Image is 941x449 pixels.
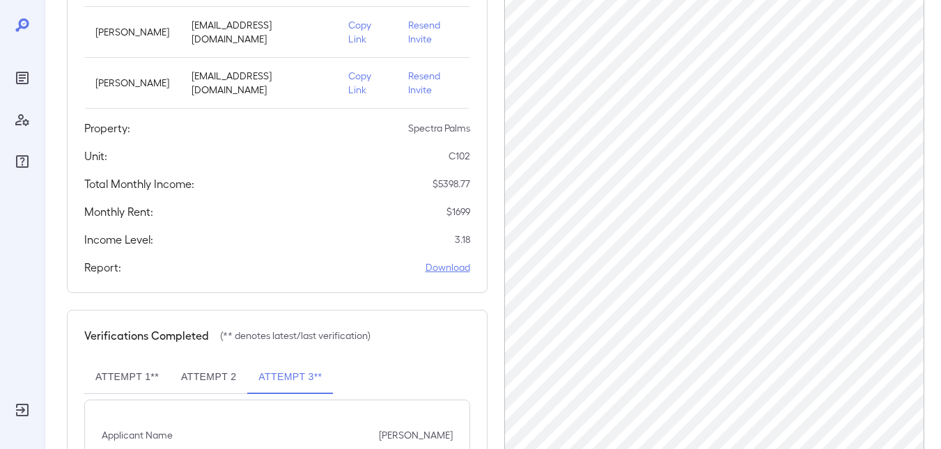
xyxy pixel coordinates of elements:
[455,233,470,246] p: 3.18
[11,399,33,421] div: Log Out
[220,329,371,342] p: (** denotes latest/last verification)
[192,69,326,97] p: [EMAIL_ADDRESS][DOMAIN_NAME]
[408,69,459,97] p: Resend Invite
[84,231,153,248] h5: Income Level:
[84,203,153,220] h5: Monthly Rent:
[426,260,470,274] a: Download
[408,121,470,135] p: Spectra Palms
[84,120,130,136] h5: Property:
[449,149,470,163] p: C102
[348,69,386,97] p: Copy Link
[11,67,33,89] div: Reports
[433,177,470,191] p: $ 5398.77
[84,361,170,394] button: Attempt 1**
[84,148,107,164] h5: Unit:
[192,18,326,46] p: [EMAIL_ADDRESS][DOMAIN_NAME]
[170,361,247,394] button: Attempt 2
[84,327,209,344] h5: Verifications Completed
[84,175,194,192] h5: Total Monthly Income:
[102,428,173,442] p: Applicant Name
[95,25,169,39] p: [PERSON_NAME]
[95,76,169,90] p: [PERSON_NAME]
[11,150,33,173] div: FAQ
[379,428,453,442] p: [PERSON_NAME]
[84,259,121,276] h5: Report:
[11,109,33,131] div: Manage Users
[247,361,333,394] button: Attempt 3**
[446,205,470,219] p: $ 1699
[348,18,386,46] p: Copy Link
[408,18,459,46] p: Resend Invite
